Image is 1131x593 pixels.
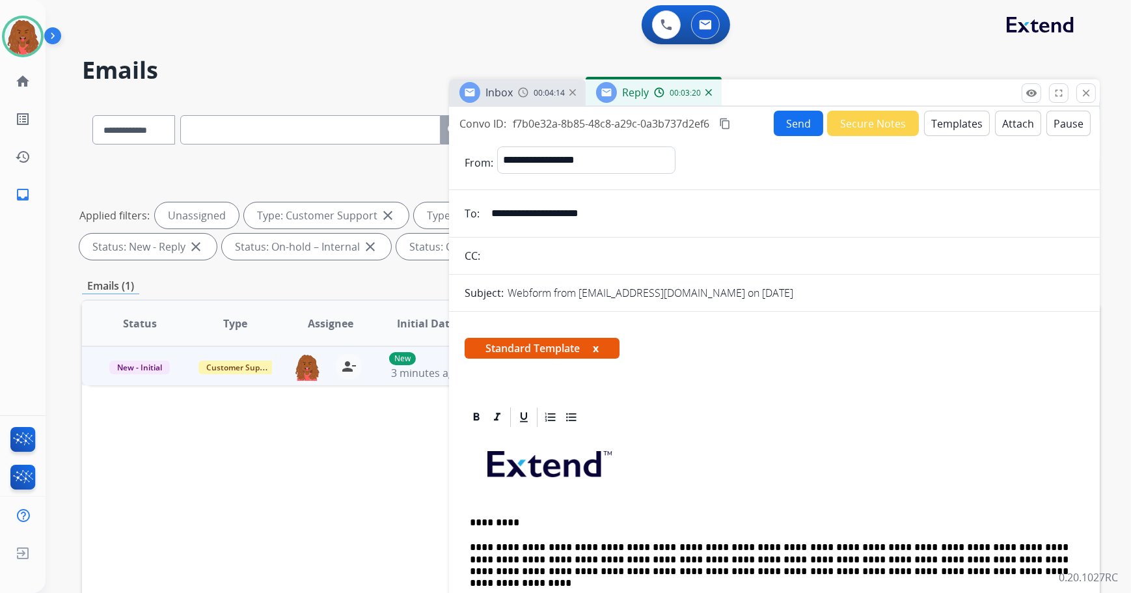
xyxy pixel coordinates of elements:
p: CC: [465,248,480,264]
button: Secure Notes [827,111,919,136]
p: Webform from [EMAIL_ADDRESS][DOMAIN_NAME] on [DATE] [508,285,793,301]
h2: Emails [82,57,1100,83]
mat-icon: history [15,149,31,165]
mat-icon: fullscreen [1053,87,1065,99]
mat-icon: inbox [15,187,31,202]
p: Convo ID: [459,116,506,131]
mat-icon: search [446,122,461,138]
p: New [389,352,416,365]
span: 3 minutes ago [391,366,461,380]
div: Ordered List [541,407,560,427]
button: x [593,340,599,356]
mat-icon: content_copy [719,118,731,130]
div: Bold [467,407,486,427]
mat-icon: close [1080,87,1092,99]
button: Templates [924,111,990,136]
mat-icon: close [380,208,396,223]
img: avatar [5,18,41,55]
p: 0.20.1027RC [1059,570,1118,585]
span: Type [223,316,247,331]
div: Bullet List [562,407,581,427]
span: New - Initial [109,361,170,374]
mat-icon: list_alt [15,111,31,127]
mat-icon: remove_red_eye [1026,87,1037,99]
div: Underline [514,407,534,427]
button: Pause [1046,111,1091,136]
div: Status: On-hold - Customer [396,234,574,260]
p: Subject: [465,285,504,301]
mat-icon: home [15,74,31,89]
span: 00:03:20 [670,88,701,98]
div: Italic [487,407,507,427]
span: Assignee [308,316,353,331]
button: Send [774,111,823,136]
div: Type: Shipping Protection [414,202,584,228]
mat-icon: close [188,239,204,255]
span: Standard Template [465,338,620,359]
div: Status: New - Reply [79,234,217,260]
span: Initial Date [397,316,456,331]
div: Type: Customer Support [244,202,409,228]
p: Emails (1) [82,278,139,294]
p: From: [465,155,493,171]
span: Inbox [485,85,513,100]
p: To: [465,206,480,221]
mat-icon: person_remove [341,359,357,374]
div: Status: On-hold – Internal [222,234,391,260]
mat-icon: close [362,239,378,255]
span: Reply [622,85,649,100]
img: agent-avatar [294,353,320,381]
span: f7b0e32a-8b85-48c8-a29c-0a3b737d2ef6 [513,117,709,131]
div: Unassigned [155,202,239,228]
p: Applied filters: [79,208,150,223]
span: Customer Support [198,361,283,374]
button: Attach [995,111,1041,136]
span: 00:04:14 [534,88,565,98]
span: Status [123,316,157,331]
